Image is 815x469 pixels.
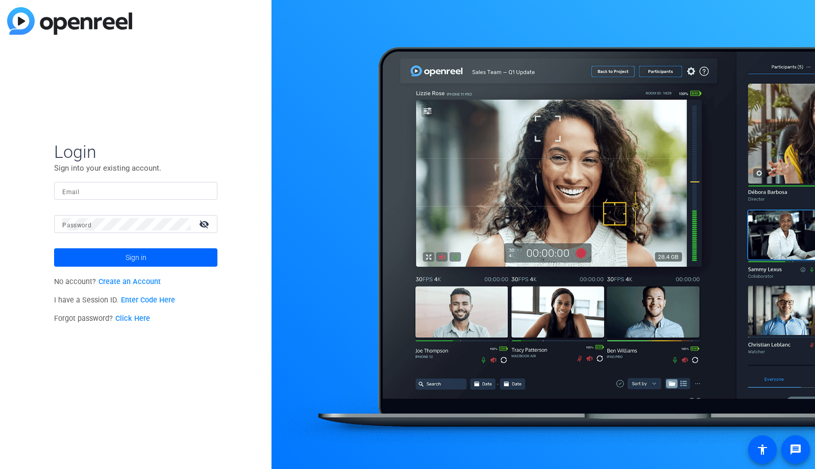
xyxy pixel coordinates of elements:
[62,189,79,196] mat-label: Email
[62,185,209,197] input: Enter Email Address
[54,162,217,174] p: Sign into your existing account.
[54,277,161,286] span: No account?
[7,7,132,35] img: blue-gradient.svg
[789,443,802,456] mat-icon: message
[54,248,217,267] button: Sign in
[756,443,769,456] mat-icon: accessibility
[54,296,175,304] span: I have a Session ID.
[126,245,146,270] span: Sign in
[54,314,150,323] span: Forgot password?
[62,222,91,229] mat-label: Password
[193,217,217,231] mat-icon: visibility_off
[121,296,175,304] a: Enter Code Here
[98,277,161,286] a: Create an Account
[115,314,150,323] a: Click Here
[54,141,217,162] span: Login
